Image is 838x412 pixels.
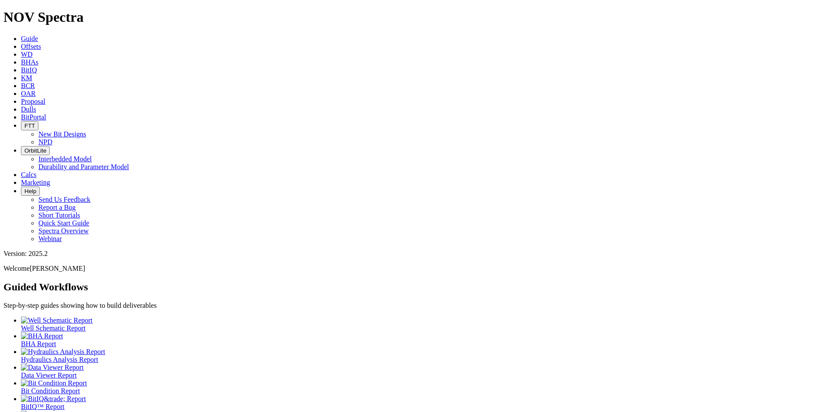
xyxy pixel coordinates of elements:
h1: NOV Spectra [3,9,835,25]
span: Well Schematic Report [21,324,86,332]
a: Report a Bug [38,204,76,211]
a: Hydraulics Analysis Report Hydraulics Analysis Report [21,348,835,363]
a: Guide [21,35,38,42]
span: Help [24,188,36,194]
a: Webinar [38,235,62,242]
div: Version: 2025.2 [3,250,835,258]
a: Proposal [21,98,45,105]
a: BHA Report BHA Report [21,332,835,347]
button: FTT [21,121,38,130]
span: OrbitLite [24,147,46,154]
p: Step-by-step guides showing how to build deliverables [3,302,835,310]
a: BitPortal [21,113,46,121]
span: BHA Report [21,340,56,347]
a: Spectra Overview [38,227,89,235]
h2: Guided Workflows [3,281,835,293]
p: Welcome [3,265,835,272]
a: OAR [21,90,36,97]
a: Short Tutorials [38,211,80,219]
span: [PERSON_NAME] [30,265,85,272]
img: Bit Condition Report [21,379,87,387]
a: KM [21,74,32,82]
span: Hydraulics Analysis Report [21,356,98,363]
a: BHAs [21,58,38,66]
a: WD [21,51,33,58]
span: BitIQ™ Report [21,403,65,410]
a: BitIQ [21,66,37,74]
a: BitIQ&trade; Report BitIQ™ Report [21,395,835,410]
a: Calcs [21,171,37,178]
a: Offsets [21,43,41,50]
span: FTT [24,123,35,129]
a: Quick Start Guide [38,219,89,227]
span: Bit Condition Report [21,387,80,395]
a: BCR [21,82,35,89]
img: Hydraulics Analysis Report [21,348,105,356]
a: NPD [38,138,52,146]
img: Well Schematic Report [21,317,93,324]
img: BitIQ&trade; Report [21,395,86,403]
a: Durability and Parameter Model [38,163,129,170]
button: OrbitLite [21,146,50,155]
a: Data Viewer Report Data Viewer Report [21,364,835,379]
img: BHA Report [21,332,63,340]
a: Dulls [21,106,36,113]
a: New Bit Designs [38,130,86,138]
button: Help [21,187,40,196]
span: Data Viewer Report [21,371,77,379]
a: Send Us Feedback [38,196,90,203]
a: Interbedded Model [38,155,92,163]
a: Bit Condition Report Bit Condition Report [21,379,835,395]
img: Data Viewer Report [21,364,84,371]
a: Well Schematic Report Well Schematic Report [21,317,835,332]
a: Marketing [21,179,50,186]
